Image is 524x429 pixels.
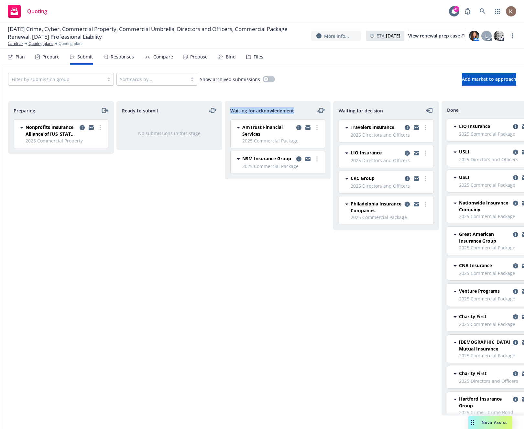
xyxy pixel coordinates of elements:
[512,395,519,403] a: copy logging email
[461,5,474,18] a: Report a Bug
[421,200,429,208] a: more
[403,200,411,208] a: copy logging email
[506,6,516,16] img: photo
[351,124,394,131] span: Travelers Insurance
[28,41,53,47] a: Quoting plans
[209,107,217,114] a: moveLeftRight
[494,31,504,41] img: photo
[304,124,312,131] a: copy logging email
[351,175,375,182] span: CRC Group
[14,107,35,114] span: Preparing
[351,214,429,221] span: 2025 Commercial Package
[200,76,260,83] span: Show archived submissions
[508,32,516,40] a: more
[313,155,321,163] a: more
[96,124,104,131] a: more
[482,420,507,425] span: Nova Assist
[59,41,82,47] span: Quoting plan
[386,33,400,39] strong: [DATE]
[190,54,208,59] div: Propose
[101,107,108,114] a: moveRight
[87,124,95,131] a: copy logging email
[459,370,486,377] span: Charity First
[5,2,50,20] a: Quoting
[459,231,510,244] span: Great American Insurance Group
[512,313,519,321] a: copy logging email
[351,200,402,214] span: Philadelphia Insurance Companies
[421,124,429,131] a: more
[403,124,411,131] a: copy logging email
[242,155,291,162] span: NSM Insurance Group
[447,107,459,113] span: Done
[459,148,469,155] span: USLI
[351,157,429,164] span: 2025 Directors and Officers
[304,155,312,163] a: copy logging email
[122,107,158,114] span: Ready to submit
[469,31,479,41] img: photo
[16,54,25,59] div: Plan
[412,200,420,208] a: copy logging email
[459,288,500,294] span: Venture Programs
[403,175,411,183] a: copy logging email
[512,199,519,207] a: copy logging email
[127,130,212,137] div: No submissions in this stage
[8,41,23,47] a: Caminar
[26,124,77,137] span: Nonprofits Insurance Alliance of [US_STATE], Inc. (NIAC)
[254,54,263,59] div: Files
[512,370,519,378] a: copy logging email
[459,339,510,352] span: [DEMOGRAPHIC_DATA] Mutual Insurance
[42,54,60,59] div: Prepare
[412,175,420,183] a: copy logging email
[426,107,433,114] a: moveLeft
[468,416,512,429] button: Nova Assist
[459,262,492,269] span: CNA Insurance
[512,174,519,182] a: copy logging email
[462,76,516,82] span: Add market to approach
[459,395,510,409] span: Hartford Insurance Group
[459,199,510,213] span: Nationwide Insurance Company
[459,123,490,130] span: LIO Insurance
[339,107,383,114] span: Waiting for decision
[512,288,519,295] a: copy logging email
[27,9,47,14] span: Quoting
[453,6,459,12] div: 49
[412,149,420,157] a: copy logging email
[512,231,519,238] a: copy logging email
[153,54,173,59] div: Compare
[324,33,349,39] span: More info...
[230,107,294,114] span: Waiting for acknowledgment
[26,137,104,144] span: 2025 Commercial Property
[295,124,303,131] a: copy logging email
[242,124,294,137] span: AmTrust Financial Services
[111,54,134,59] div: Responses
[421,149,429,157] a: more
[226,54,236,59] div: Bind
[77,54,93,59] div: Submit
[403,149,411,157] a: copy logging email
[476,5,489,18] a: Search
[311,31,361,41] button: More info...
[313,124,321,131] a: more
[512,148,519,156] a: copy logging email
[351,131,429,138] span: 2025 Directors and Officers
[317,107,325,114] a: moveLeftRight
[351,183,429,189] span: 2025 Directors and Officers
[295,155,303,163] a: copy logging email
[78,124,86,131] a: copy logging email
[242,163,321,170] span: 2025 Commercial Package
[351,149,382,156] span: LIO Insurance
[468,416,476,429] div: Drag to move
[459,174,469,181] span: USLI
[8,25,306,41] span: [DATE] Crime, Cyber, Commercial Property, Commercial Umbrella, Directors and Officers, Commercial...
[408,31,464,41] a: View renewal prep case
[242,137,321,144] span: 2025 Commercial Package
[421,175,429,183] a: more
[491,5,504,18] a: Switch app
[459,313,486,320] span: Charity First
[512,339,519,346] a: copy logging email
[512,123,519,131] a: copy logging email
[462,73,516,86] button: Add market to approach
[485,33,488,39] span: L
[377,32,400,39] span: ETA :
